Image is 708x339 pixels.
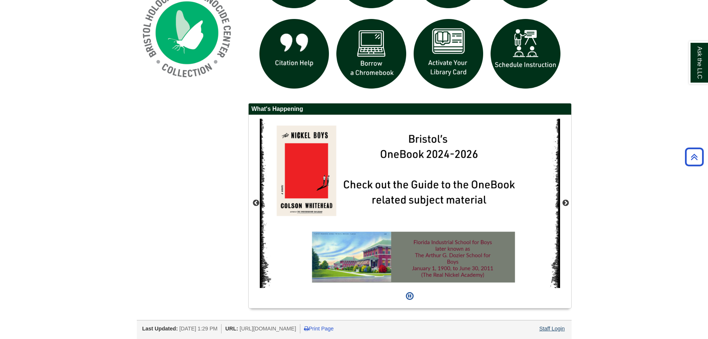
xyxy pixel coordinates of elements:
[539,326,565,332] a: Staff Login
[179,326,217,332] span: [DATE] 1:29 PM
[256,15,333,93] img: citation help icon links to citation help guide page
[225,326,238,332] span: URL:
[260,119,560,288] img: The Nickel Boys OneBook
[487,15,564,93] img: For faculty. Schedule Library Instruction icon links to form.
[249,103,571,115] h2: What's Happening
[142,326,178,332] span: Last Updated:
[260,119,560,288] div: This box contains rotating images
[682,152,706,162] a: Back to Top
[404,288,416,304] button: Pause
[333,15,410,93] img: Borrow a chromebook icon links to the borrow a chromebook web page
[240,326,296,332] span: [URL][DOMAIN_NAME]
[252,199,260,207] button: Previous
[304,326,309,331] i: Print Page
[562,199,569,207] button: Next
[304,326,334,332] a: Print Page
[410,15,487,93] img: activate Library Card icon links to form to activate student ID into library card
